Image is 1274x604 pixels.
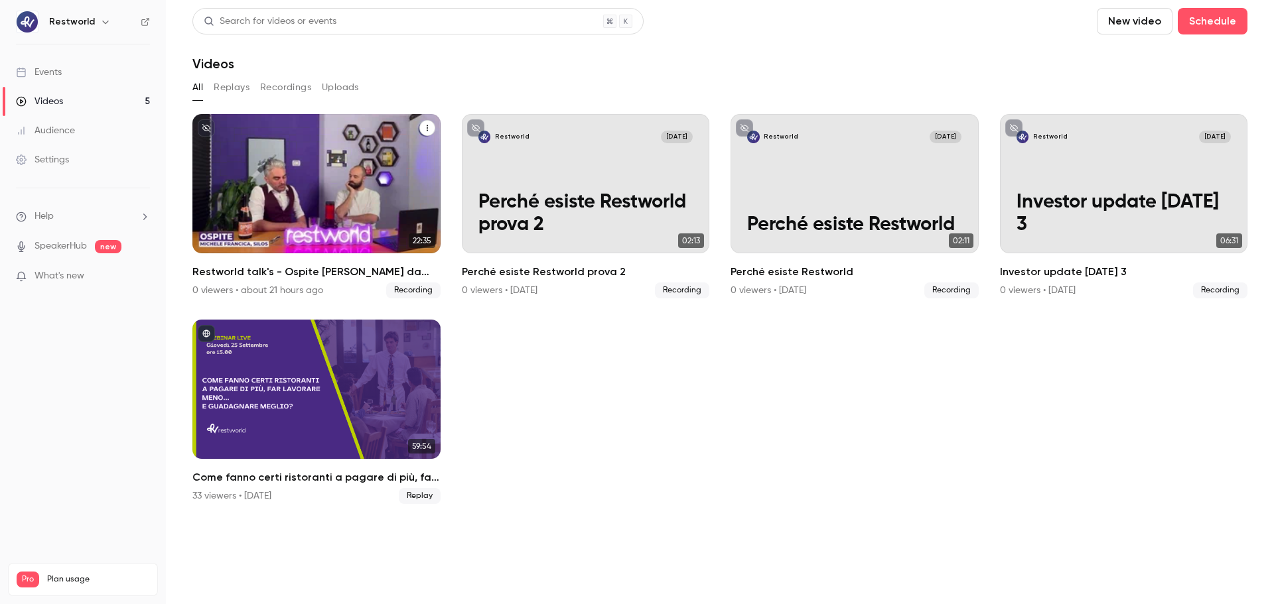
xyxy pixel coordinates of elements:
[1000,284,1076,297] div: 0 viewers • [DATE]
[16,153,69,166] div: Settings
[409,233,435,248] span: 22:35
[386,282,441,298] span: Recording
[16,66,62,79] div: Events
[736,119,753,137] button: unpublished
[35,210,54,223] span: Help
[495,133,530,141] p: Restworld
[462,264,710,280] h2: Perché esiste Restworld prova 2
[192,320,441,504] li: Come fanno certi ristoranti a pagare di più, far lavorare meno… e guadagnare meglio?
[49,15,95,29] h6: Restworld
[478,131,491,143] img: Perché esiste Restworld prova 2
[47,574,149,585] span: Plan usage
[95,240,121,253] span: new
[192,114,1247,504] ul: Videos
[764,133,798,141] p: Restworld
[731,264,979,280] h2: Perché esiste Restworld
[322,77,359,98] button: Uploads
[467,119,484,137] button: unpublished
[16,124,75,137] div: Audience
[462,284,537,297] div: 0 viewers • [DATE]
[1017,131,1029,143] img: Investor update september 2025 3
[260,77,311,98] button: Recordings
[731,114,979,298] li: Perché esiste Restworld
[661,131,693,143] span: [DATE]
[35,239,87,253] a: SpeakerHub
[1178,8,1247,34] button: Schedule
[731,114,979,298] a: Perché esiste RestworldRestworld[DATE]Perché esiste Restworld02:11Perché esiste Restworld0 viewer...
[17,11,38,32] img: Restworld
[1017,192,1231,237] p: Investor update [DATE] 3
[399,488,441,504] span: Replay
[678,233,704,248] span: 02:13
[192,114,441,298] li: Restworld talk's - Ospite Michele Francica da Silos
[16,210,150,223] li: help-dropdown-opener
[408,439,435,453] span: 59:54
[192,8,1247,596] section: Videos
[1216,233,1242,248] span: 06:31
[655,282,709,298] span: Recording
[747,214,961,237] p: Perché esiste Restworld
[1000,264,1248,280] h2: Investor update [DATE] 3
[1199,131,1231,143] span: [DATE]
[192,264,441,280] h2: Restworld talk's - Ospite [PERSON_NAME] da Silos
[192,469,441,485] h2: Come fanno certi ristoranti a pagare di più, far lavorare meno… e guadagnare meglio?
[747,131,760,143] img: Perché esiste Restworld
[17,572,39,587] span: Pro
[731,284,806,297] div: 0 viewers • [DATE]
[35,269,84,283] span: What's new
[214,77,249,98] button: Replays
[134,271,150,282] iframe: Noticeable Trigger
[192,56,234,72] h1: Videos
[1000,114,1248,298] li: Investor update september 2025 3
[192,114,441,298] a: 22:35Restworld talk's - Ospite [PERSON_NAME] da Silos0 viewers • about 21 hours agoRecording
[192,284,323,297] div: 0 viewers • about 21 hours ago
[949,233,973,248] span: 02:11
[1193,282,1247,298] span: Recording
[204,15,336,29] div: Search for videos or events
[198,325,215,342] button: published
[1033,133,1068,141] p: Restworld
[192,320,441,504] a: 59:54Come fanno certi ristoranti a pagare di più, far lavorare meno… e guadagnare meglio?33 viewe...
[462,114,710,298] a: Perché esiste Restworld prova 2Restworld[DATE]Perché esiste Restworld prova 202:13Perché esiste R...
[924,282,979,298] span: Recording
[1097,8,1172,34] button: New video
[198,119,215,137] button: unpublished
[462,114,710,298] li: Perché esiste Restworld prova 2
[192,77,203,98] button: All
[16,95,63,108] div: Videos
[930,131,961,143] span: [DATE]
[1005,119,1023,137] button: unpublished
[192,489,271,503] div: 33 viewers • [DATE]
[1000,114,1248,298] a: Investor update september 2025 3Restworld[DATE]Investor update [DATE] 306:31Investor update [DATE...
[478,192,693,237] p: Perché esiste Restworld prova 2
